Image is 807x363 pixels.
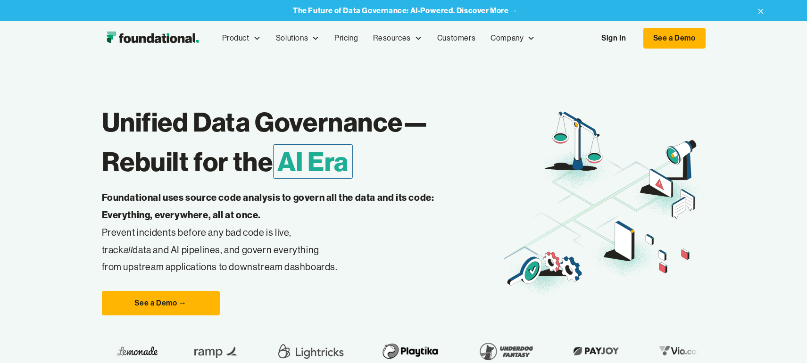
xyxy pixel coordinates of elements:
[430,23,483,54] a: Customers
[102,29,203,48] img: Foundational Logo
[273,144,353,179] span: AI Era
[760,318,807,363] iframe: Chat Widget
[116,344,157,358] img: Lemonade
[592,28,635,48] a: Sign In
[102,291,220,315] a: See a Demo →
[102,29,203,48] a: home
[568,344,624,358] img: Payjoy
[327,23,366,54] a: Pricing
[124,244,133,256] em: all
[373,32,410,44] div: Resources
[643,28,706,49] a: See a Demo
[102,191,434,221] strong: Foundational uses source code analysis to govern all the data and its code: Everything, everywher...
[102,189,464,276] p: Prevent incidents before any bad code is live, track data and AI pipelines, and govern everything...
[102,102,504,181] h1: Unified Data Governance— Rebuilt for the
[654,344,708,358] img: Vio.com
[222,32,250,44] div: Product
[293,6,518,15] a: The Future of Data Governance: AI-Powered. Discover More →
[366,23,429,54] div: Resources
[483,23,542,54] div: Company
[215,23,268,54] div: Product
[268,23,327,54] div: Solutions
[276,32,308,44] div: Solutions
[491,32,524,44] div: Company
